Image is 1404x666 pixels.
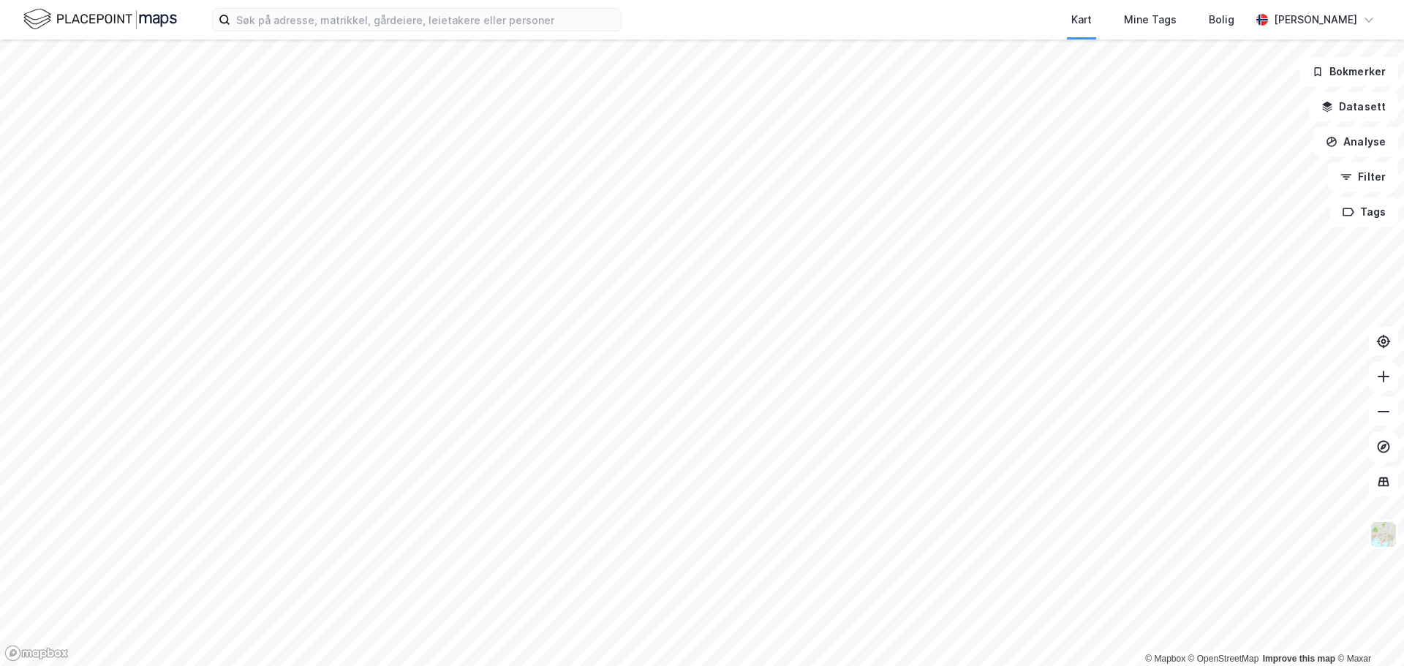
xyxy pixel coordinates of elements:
[1071,11,1092,29] div: Kart
[23,7,177,32] img: logo.f888ab2527a4732fd821a326f86c7f29.svg
[1124,11,1177,29] div: Mine Tags
[1331,596,1404,666] iframe: Chat Widget
[1331,596,1404,666] div: Kontrollprogram for chat
[1209,11,1234,29] div: Bolig
[230,9,621,31] input: Søk på adresse, matrikkel, gårdeiere, leietakere eller personer
[1274,11,1357,29] div: [PERSON_NAME]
